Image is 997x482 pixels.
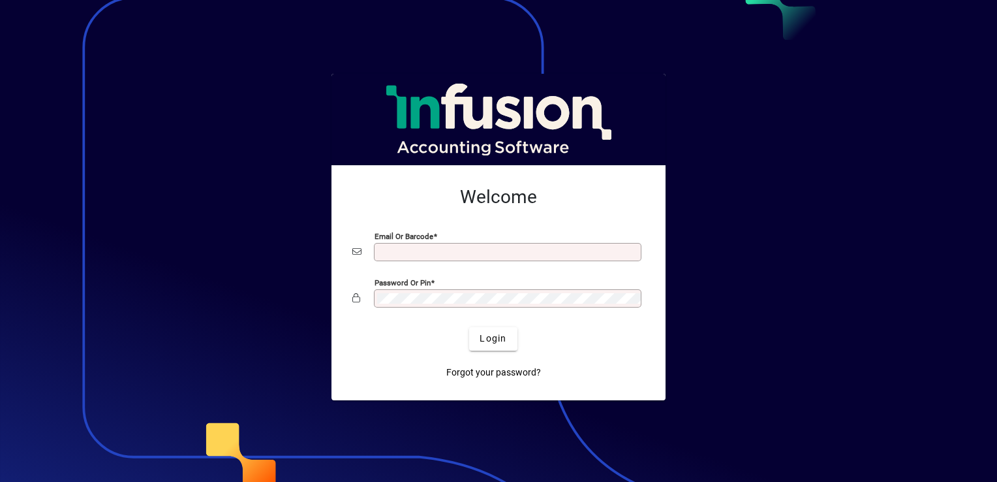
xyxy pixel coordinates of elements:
[352,186,645,208] h2: Welcome
[446,366,541,379] span: Forgot your password?
[441,361,546,385] a: Forgot your password?
[469,327,517,351] button: Login
[375,278,431,287] mat-label: Password or Pin
[375,231,433,240] mat-label: Email or Barcode
[480,332,506,345] span: Login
